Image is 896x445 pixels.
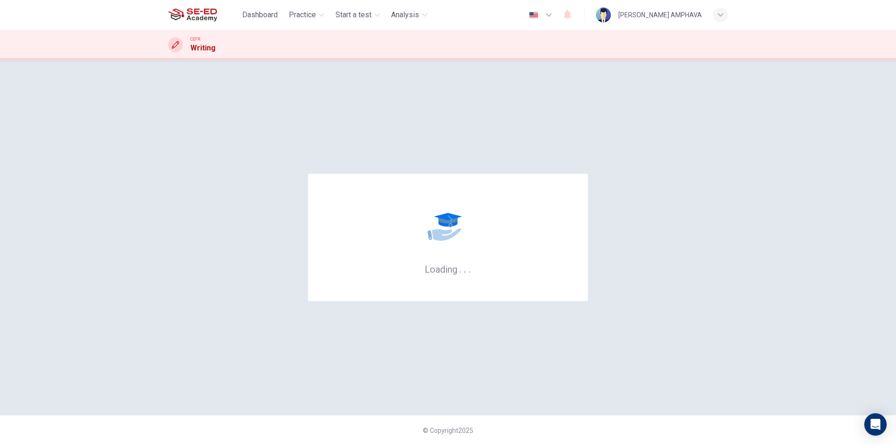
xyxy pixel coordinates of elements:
div: Open Intercom Messenger [864,413,887,436]
button: Analysis [387,7,431,23]
h6: . [459,261,462,276]
div: [PERSON_NAME] AMPHAVA [618,9,702,21]
span: Start a test [336,9,371,21]
span: Practice [289,9,316,21]
h6: . [463,261,467,276]
a: SE-ED Academy logo [168,6,238,24]
span: Analysis [391,9,419,21]
h6: Loading [425,263,471,275]
span: CEFR [190,36,200,42]
button: Dashboard [238,7,281,23]
span: Dashboard [242,9,278,21]
img: SE-ED Academy logo [168,6,217,24]
button: Start a test [332,7,384,23]
h1: Writing [190,42,216,54]
span: © Copyright 2025 [423,427,473,434]
img: Profile picture [596,7,611,22]
img: en [528,12,539,19]
button: Practice [285,7,328,23]
h6: . [468,261,471,276]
